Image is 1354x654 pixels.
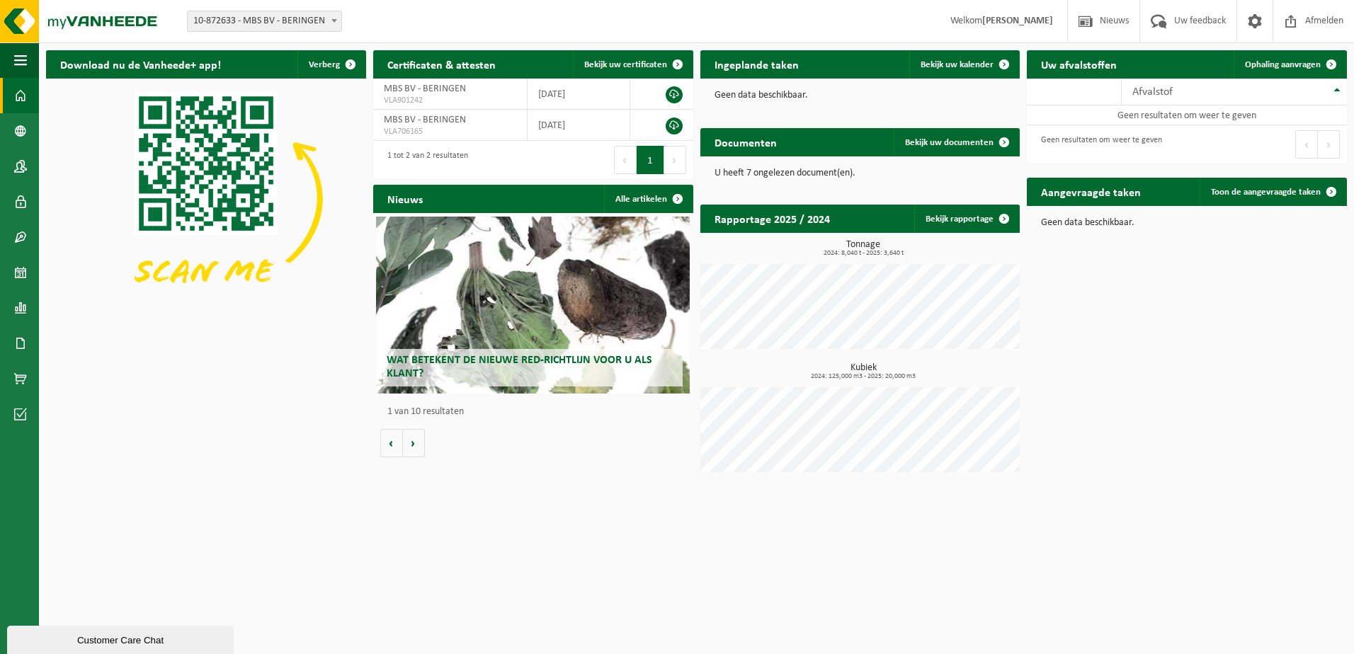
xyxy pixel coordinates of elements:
[528,79,630,110] td: [DATE]
[384,115,466,125] span: MBS BV - BERINGEN
[1200,178,1346,206] a: Toon de aangevraagde taken
[309,60,340,69] span: Verberg
[297,50,365,79] button: Verberg
[380,144,468,176] div: 1 tot 2 van 2 resultaten
[46,50,235,78] h2: Download nu de Vanheede+ app!
[1245,60,1321,69] span: Ophaling aanvragen
[1318,130,1340,159] button: Next
[664,146,686,174] button: Next
[700,50,813,78] h2: Ingeplande taken
[384,84,466,94] span: MBS BV - BERINGEN
[373,185,437,212] h2: Nieuws
[905,138,994,147] span: Bekijk uw documenten
[384,126,516,137] span: VLA706165
[700,205,844,232] h2: Rapportage 2025 / 2024
[573,50,692,79] a: Bekijk uw certificaten
[707,250,1020,257] span: 2024: 8,040 t - 2025: 3,640 t
[700,128,791,156] h2: Documenten
[1041,218,1333,228] p: Geen data beschikbaar.
[707,363,1020,380] h3: Kubiek
[1027,105,1347,125] td: Geen resultaten om weer te geven
[637,146,664,174] button: 1
[921,60,994,69] span: Bekijk uw kalender
[584,60,667,69] span: Bekijk uw certificaten
[528,110,630,141] td: [DATE]
[387,407,686,417] p: 1 van 10 resultaten
[1132,86,1173,98] span: Afvalstof
[604,185,692,213] a: Alle artikelen
[707,240,1020,257] h3: Tonnage
[707,373,1020,380] span: 2024: 125,000 m3 - 2025: 20,000 m3
[376,217,690,394] a: Wat betekent de nieuwe RED-richtlijn voor u als klant?
[403,429,425,457] button: Volgende
[1027,50,1131,78] h2: Uw afvalstoffen
[715,91,1006,101] p: Geen data beschikbaar.
[46,79,366,319] img: Download de VHEPlus App
[909,50,1018,79] a: Bekijk uw kalender
[380,429,403,457] button: Vorige
[715,168,1006,178] p: U heeft 7 ongelezen document(en).
[894,128,1018,156] a: Bekijk uw documenten
[1295,130,1318,159] button: Previous
[187,11,342,32] span: 10-872633 - MBS BV - BERINGEN
[914,205,1018,233] a: Bekijk rapportage
[384,95,516,106] span: VLA901242
[1034,129,1162,160] div: Geen resultaten om weer te geven
[614,146,637,174] button: Previous
[188,11,341,31] span: 10-872633 - MBS BV - BERINGEN
[7,623,237,654] iframe: chat widget
[982,16,1053,26] strong: [PERSON_NAME]
[387,355,652,379] span: Wat betekent de nieuwe RED-richtlijn voor u als klant?
[1211,188,1321,197] span: Toon de aangevraagde taken
[1234,50,1346,79] a: Ophaling aanvragen
[373,50,510,78] h2: Certificaten & attesten
[1027,178,1155,205] h2: Aangevraagde taken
